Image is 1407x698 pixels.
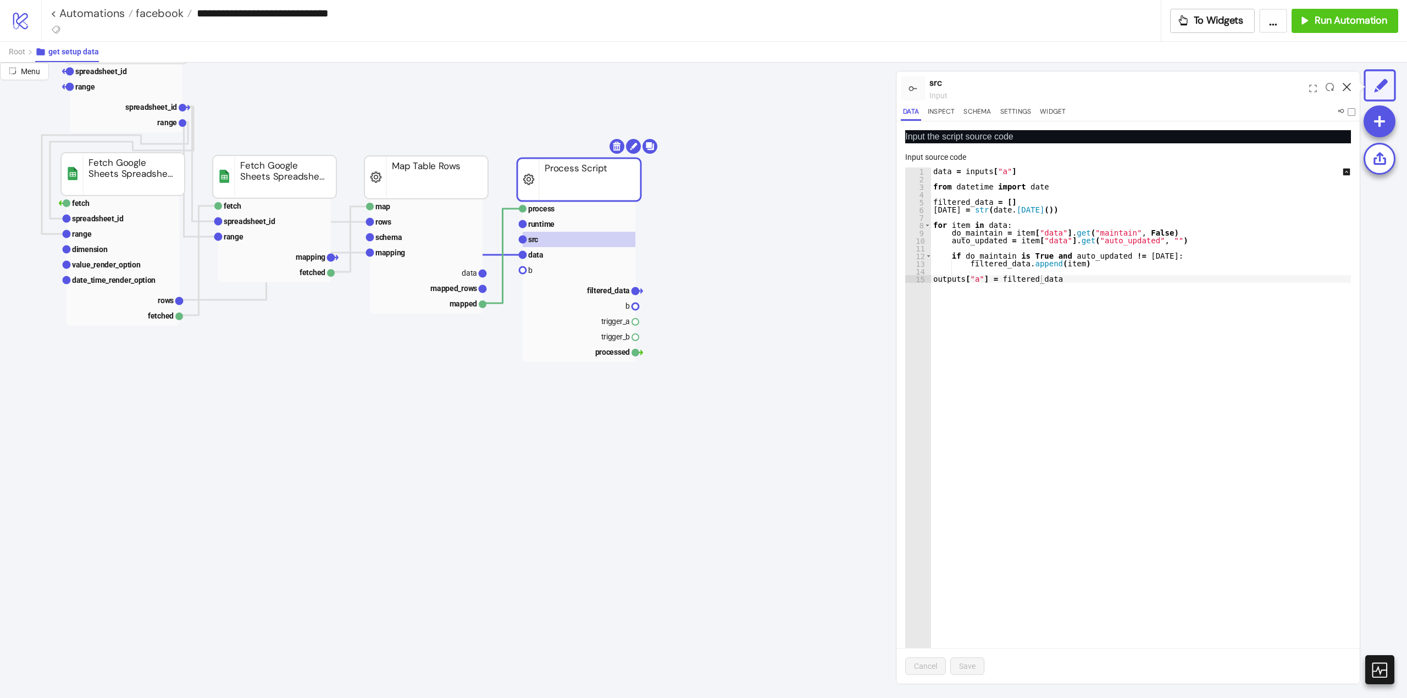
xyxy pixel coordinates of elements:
[1315,14,1387,27] span: Run Automation
[905,237,931,244] div: 10
[1170,9,1255,33] button: To Widgets
[528,204,555,213] text: process
[375,233,402,242] text: schema
[1038,106,1068,121] button: Widget
[158,296,174,305] text: rows
[929,90,1305,102] div: input
[430,284,477,293] text: mapped_rows
[75,67,127,76] text: spreadsheet_id
[929,76,1305,90] div: src
[528,250,544,259] text: data
[133,6,184,20] span: facebook
[950,657,984,675] button: Save
[528,220,555,228] text: runtime
[224,232,243,241] text: range
[9,42,35,62] button: Root
[528,235,538,244] text: src
[905,214,931,221] div: 7
[72,260,141,269] text: value_render_option
[905,657,946,675] button: Cancel
[72,214,124,223] text: spreadsheet_id
[905,151,973,163] label: Input source code
[1292,9,1398,33] button: Run Automation
[998,106,1034,121] button: Settings
[926,252,932,260] span: Toggle code folding, rows 12 through 13
[905,183,931,191] div: 3
[905,206,931,214] div: 6
[1343,168,1350,176] span: up-square
[72,245,108,254] text: dimension
[133,8,192,19] a: facebook
[905,252,931,260] div: 12
[905,175,931,183] div: 2
[72,199,90,208] text: fetch
[9,47,25,56] span: Root
[35,42,99,62] button: get setup data
[901,106,921,121] button: Data
[1194,14,1244,27] span: To Widgets
[905,260,931,267] div: 13
[72,276,156,284] text: date_time_render_option
[375,202,390,211] text: map
[9,67,16,75] span: radius-bottomright
[75,82,95,91] text: range
[926,106,957,121] button: Inspect
[21,67,40,76] span: Menu
[587,286,630,295] text: filtered_data
[375,248,405,257] text: mapping
[51,8,133,19] a: < Automations
[905,221,931,229] div: 8
[224,202,241,210] text: fetch
[625,301,630,310] text: b
[905,244,931,252] div: 11
[905,267,931,275] div: 14
[462,269,477,277] text: data
[296,253,325,261] text: mapping
[905,167,931,175] div: 1
[905,191,931,198] div: 4
[157,118,177,127] text: range
[905,229,931,237] div: 9
[72,230,92,238] text: range
[224,217,275,226] text: spreadsheet_id
[924,221,930,229] span: Toggle code folding, rows 8 through 13
[125,103,177,111] text: spreadsheet_id
[961,106,993,121] button: Schema
[905,130,1351,143] p: Input the script source code
[905,275,931,283] div: 15
[905,198,931,206] div: 5
[1259,9,1287,33] button: ...
[48,47,99,56] span: get setup data
[1309,85,1317,92] span: expand
[375,217,391,226] text: rows
[528,266,533,275] text: b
